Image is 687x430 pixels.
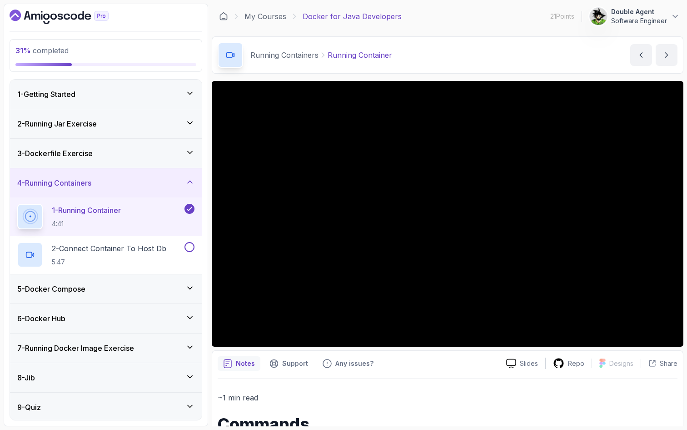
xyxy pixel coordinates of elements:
[317,356,379,371] button: Feedback button
[568,359,584,368] p: Repo
[590,8,607,25] img: user profile image
[630,44,652,66] button: previous content
[10,304,202,333] button: 6-Docker Hub
[17,89,75,100] h3: 1 - Getting Started
[17,177,91,188] h3: 4 - Running Containers
[264,356,314,371] button: Support button
[17,313,65,324] h3: 6 - Docker Hub
[17,283,85,294] h3: 5 - Docker Compose
[218,356,260,371] button: notes button
[15,46,69,55] span: completed
[10,80,202,109] button: 1-Getting Started
[10,10,129,24] a: Dashboard
[17,118,97,129] h3: 2 - Running Jar Exercise
[52,258,166,267] p: 5:47
[10,274,202,304] button: 5-Docker Compose
[10,363,202,392] button: 8-Jib
[10,109,202,138] button: 2-Running Jar Exercise
[15,46,31,55] span: 31 %
[10,139,202,168] button: 3-Dockerfile Exercise
[328,50,392,61] p: Running Container
[335,359,373,368] p: Any issues?
[52,243,166,254] p: 2 - Connect Container To Host Db
[250,50,319,61] p: Running Containers
[10,393,202,422] button: 9-Quiz
[303,11,402,22] p: Docker for Java Developers
[17,148,93,159] h3: 3 - Dockerfile Exercise
[609,359,633,368] p: Designs
[589,7,680,25] button: user profile imageDouble AgentSoftware Engineer
[17,204,194,229] button: 1-Running Container4:41
[52,205,121,216] p: 1 - Running Container
[219,12,228,21] a: Dashboard
[282,359,308,368] p: Support
[10,334,202,363] button: 7-Running Docker Image Exercise
[218,391,677,404] p: ~1 min read
[10,168,202,197] button: 4-Running Containers
[212,81,683,347] iframe: 1 - Running Container
[236,359,255,368] p: Notes
[17,372,35,383] h3: 8 - Jib
[656,44,677,66] button: next content
[546,358,592,369] a: Repo
[499,359,545,368] a: Slides
[611,7,667,16] p: Double Agent
[520,359,538,368] p: Slides
[52,219,121,228] p: 4:41
[550,12,574,21] p: 21 Points
[17,343,134,354] h3: 7 - Running Docker Image Exercise
[611,16,667,25] p: Software Engineer
[17,242,194,268] button: 2-Connect Container To Host Db5:47
[660,359,677,368] p: Share
[244,11,286,22] a: My Courses
[641,359,677,368] button: Share
[17,402,41,413] h3: 9 - Quiz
